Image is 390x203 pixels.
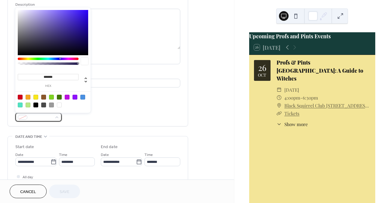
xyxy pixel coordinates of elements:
[258,63,266,72] div: 26
[277,121,308,128] button: ​Show more
[284,110,299,116] a: Tickets
[15,71,179,78] div: Location
[144,152,153,158] span: Time
[26,103,30,107] div: #B8E986
[33,95,38,100] div: #F8E71C
[277,86,282,94] div: ​
[249,32,375,40] div: Upcoming Profs and Pints Events
[18,103,23,107] div: #50E3C2
[57,95,62,100] div: #417505
[41,95,46,100] div: #8B572A
[277,102,282,109] div: ​
[73,95,77,100] div: #9013FE
[277,121,282,128] div: ​
[303,94,318,102] span: 6:30pm
[284,94,300,102] span: 4:00pm
[277,109,282,117] div: ​
[15,134,42,140] span: Date and time
[20,189,36,195] span: Cancel
[59,152,67,158] span: Time
[277,94,282,102] div: ​
[101,152,109,158] span: Date
[23,174,33,180] span: All day
[284,86,299,94] span: [DATE]
[101,144,118,150] div: End date
[15,2,179,8] div: Description
[18,84,79,88] label: hex
[33,103,38,107] div: #000000
[65,95,70,100] div: #BD10E0
[284,102,370,109] a: Black Squirrel Club [STREET_ADDRESS][PERSON_NAME]
[49,103,54,107] div: #9B9B9B
[26,95,30,100] div: #F5A623
[15,144,34,150] div: Start date
[49,95,54,100] div: #7ED321
[41,103,46,107] div: #4A4A4A
[15,152,23,158] span: Date
[300,94,303,102] span: -
[284,121,308,128] span: Show more
[258,73,266,77] div: Oct
[18,95,23,100] div: #D0021B
[10,185,47,198] button: Cancel
[57,103,62,107] div: #FFFFFF
[80,95,85,100] div: #4A90E2
[277,59,363,82] a: Profs & Pints [GEOGRAPHIC_DATA]: A Guide to Witches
